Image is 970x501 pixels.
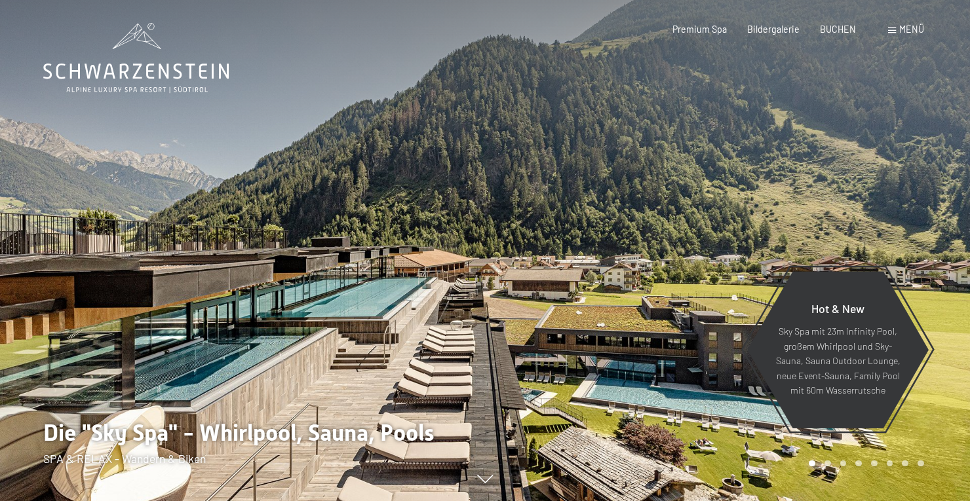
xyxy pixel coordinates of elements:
div: Carousel Page 2 [824,460,831,467]
div: Carousel Page 4 [855,460,862,467]
a: BUCHEN [820,24,856,35]
a: Bildergalerie [747,24,800,35]
a: Premium Spa [672,24,727,35]
div: Carousel Page 8 [918,460,924,467]
div: Carousel Page 5 [871,460,878,467]
div: Carousel Page 6 [887,460,893,467]
span: Hot & New [811,301,864,316]
div: Carousel Page 1 (Current Slide) [809,460,815,467]
span: Menü [899,24,924,35]
div: Carousel Page 7 [902,460,908,467]
div: Carousel Pagination [804,460,923,467]
div: Carousel Page 3 [840,460,847,467]
p: Sky Spa mit 23m Infinity Pool, großem Whirlpool und Sky-Sauna, Sauna Outdoor Lounge, neue Event-S... [775,324,901,398]
a: Hot & New Sky Spa mit 23m Infinity Pool, großem Whirlpool und Sky-Sauna, Sauna Outdoor Lounge, ne... [747,270,929,429]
